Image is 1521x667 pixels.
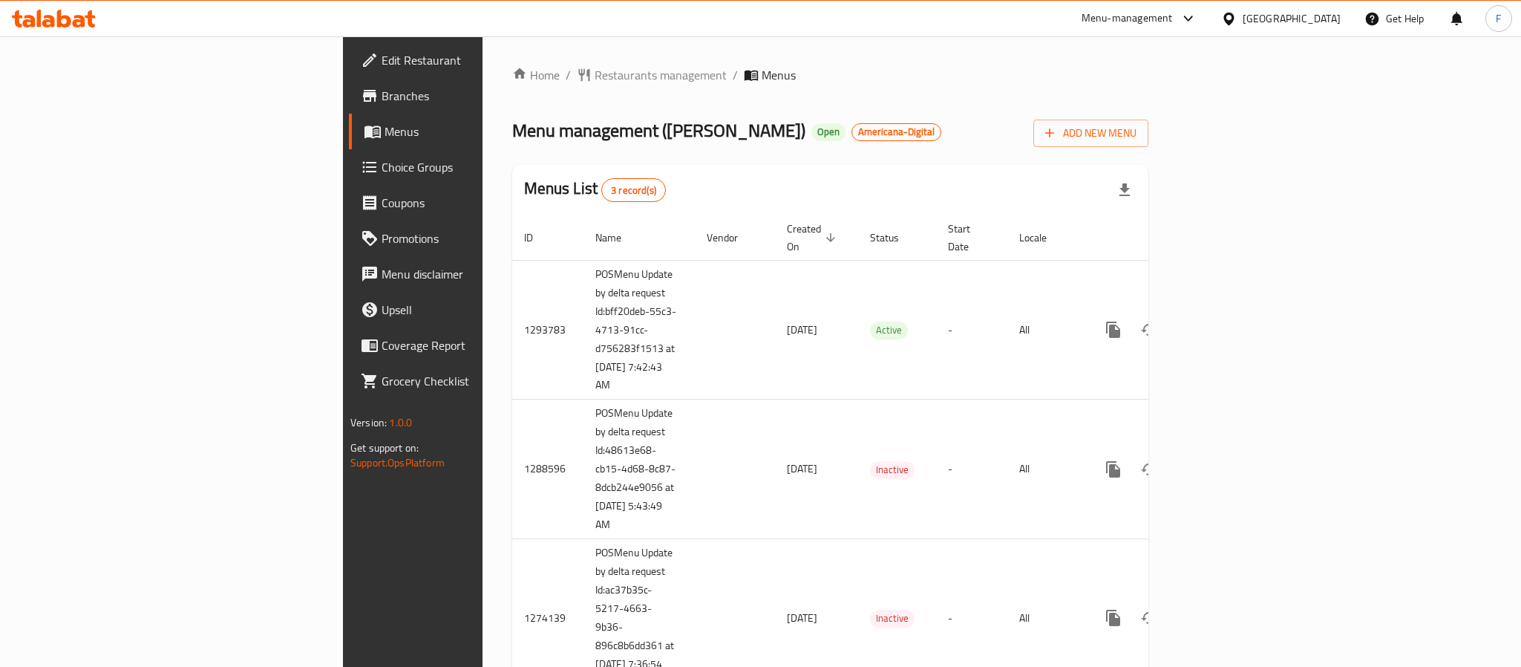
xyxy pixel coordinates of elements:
td: POSMenu Update by delta request Id:48613e68-cb15-4d68-8c87-8dcb244e9056 at [DATE] 5:43:49 AM [583,400,695,539]
span: F [1496,10,1501,27]
div: [GEOGRAPHIC_DATA] [1243,10,1341,27]
div: Inactive [870,461,915,479]
span: Coverage Report [382,336,585,354]
span: Menus [762,66,796,84]
span: Coupons [382,194,585,212]
span: Inactive [870,610,915,627]
th: Actions [1084,215,1250,261]
span: Menu disclaimer [382,265,585,283]
button: Change Status [1131,452,1167,487]
a: Menu disclaimer [349,256,597,292]
button: more [1096,600,1131,636]
span: Get support on: [350,438,419,458]
span: Choice Groups [382,158,585,176]
a: Edit Restaurant [349,42,597,78]
span: Status [870,229,918,247]
a: Promotions [349,221,597,256]
h2: Menus List [524,178,666,202]
a: Upsell [349,292,597,328]
span: Menu management ( [PERSON_NAME] ) [512,114,805,147]
a: Coupons [349,185,597,221]
button: Add New Menu [1033,120,1148,147]
div: Total records count [601,178,666,202]
td: - [936,400,1007,539]
li: / [733,66,738,84]
span: Locale [1019,229,1066,247]
span: Created On [787,220,840,256]
td: All [1007,260,1084,400]
a: Choice Groups [349,149,597,185]
td: All [1007,400,1084,539]
span: Inactive [870,461,915,478]
span: Branches [382,87,585,105]
span: Restaurants management [595,66,727,84]
td: POSMenu Update by delta request Id:bff20deb-55c3-4713-91cc-d756283f1513 at [DATE] 7:42:43 AM [583,260,695,400]
span: 1.0.0 [389,413,412,432]
nav: breadcrumb [512,66,1148,84]
span: [DATE] [787,608,817,628]
span: 3 record(s) [602,183,665,198]
span: Version: [350,413,387,432]
span: Menus [385,123,585,140]
div: Export file [1107,172,1142,208]
span: Open [811,126,845,138]
a: Menus [349,114,597,149]
span: Edit Restaurant [382,51,585,69]
div: Active [870,322,908,339]
div: Open [811,123,845,141]
div: Menu-management [1082,10,1173,27]
span: Name [595,229,641,247]
td: - [936,260,1007,400]
a: Support.OpsPlatform [350,453,445,472]
a: Coverage Report [349,328,597,363]
span: Vendor [707,229,757,247]
span: ID [524,229,552,247]
span: [DATE] [787,320,817,339]
span: Americana-Digital [852,126,941,138]
span: [DATE] [787,459,817,478]
span: Grocery Checklist [382,372,585,390]
span: Upsell [382,301,585,319]
span: Add New Menu [1045,124,1136,143]
span: Promotions [382,230,585,247]
button: Change Status [1131,600,1167,636]
span: Start Date [948,220,990,256]
a: Restaurants management [577,66,727,84]
button: more [1096,312,1131,348]
button: Change Status [1131,312,1167,348]
a: Branches [349,78,597,114]
span: Active [870,322,908,339]
a: Grocery Checklist [349,363,597,399]
button: more [1096,452,1131,487]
